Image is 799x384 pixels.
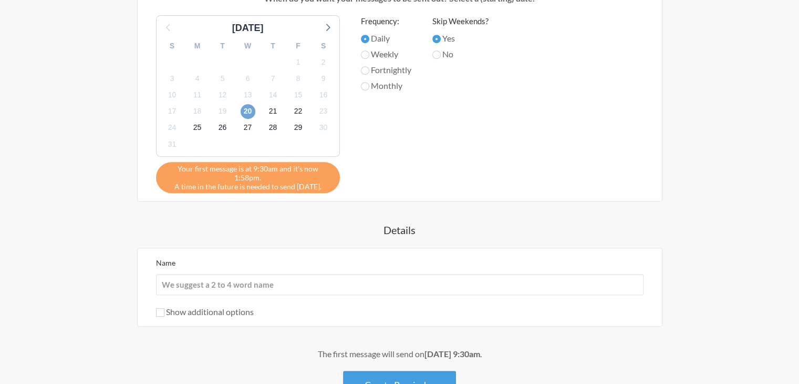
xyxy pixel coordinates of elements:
[316,88,331,103] span: Tuesday, September 16, 2025
[190,104,205,119] span: Thursday, September 18, 2025
[361,32,411,45] label: Daily
[291,104,306,119] span: Monday, September 22, 2025
[190,88,205,103] span: Thursday, September 11, 2025
[190,71,205,86] span: Thursday, September 4, 2025
[241,88,255,103] span: Saturday, September 13, 2025
[266,71,281,86] span: Sunday, September 7, 2025
[432,32,489,45] label: Yes
[361,50,369,59] input: Weekly
[424,349,480,359] strong: [DATE] 9:30am
[286,38,311,54] div: F
[228,21,268,35] div: [DATE]
[361,82,369,90] input: Monthly
[291,55,306,69] span: Monday, September 1, 2025
[210,38,235,54] div: T
[432,35,441,43] input: Yes
[316,55,331,69] span: Tuesday, September 2, 2025
[291,120,306,135] span: Monday, September 29, 2025
[361,48,411,60] label: Weekly
[311,38,336,54] div: S
[432,15,489,27] label: Skip Weekends?
[316,104,331,119] span: Tuesday, September 23, 2025
[215,88,230,103] span: Friday, September 12, 2025
[215,120,230,135] span: Friday, September 26, 2025
[361,35,369,43] input: Daily
[156,162,340,193] div: A time in the future is needed to send [DATE].
[241,71,255,86] span: Saturday, September 6, 2025
[261,38,286,54] div: T
[266,120,281,135] span: Sunday, September 28, 2025
[95,348,704,360] div: The first message will send on .
[266,104,281,119] span: Sunday, September 21, 2025
[165,104,180,119] span: Wednesday, September 17, 2025
[190,120,205,135] span: Thursday, September 25, 2025
[165,71,180,86] span: Wednesday, September 3, 2025
[156,308,164,317] input: Show additional options
[165,120,180,135] span: Wednesday, September 24, 2025
[361,79,411,92] label: Monthly
[361,15,411,27] label: Frequency:
[361,64,411,76] label: Fortnightly
[160,38,185,54] div: S
[215,104,230,119] span: Friday, September 19, 2025
[432,50,441,59] input: No
[164,164,332,182] span: Your first message is at 9:30am and it's now 1:58pm.
[291,71,306,86] span: Monday, September 8, 2025
[156,307,254,317] label: Show additional options
[266,88,281,103] span: Sunday, September 14, 2025
[95,223,704,237] h4: Details
[235,38,261,54] div: W
[241,104,255,119] span: Saturday, September 20, 2025
[316,120,331,135] span: Tuesday, September 30, 2025
[291,88,306,103] span: Monday, September 15, 2025
[361,66,369,75] input: Fortnightly
[165,137,180,151] span: Wednesday, October 1, 2025
[432,48,489,60] label: No
[156,274,644,295] input: We suggest a 2 to 4 word name
[165,88,180,103] span: Wednesday, September 10, 2025
[316,71,331,86] span: Tuesday, September 9, 2025
[185,38,210,54] div: M
[156,258,175,267] label: Name
[241,120,255,135] span: Saturday, September 27, 2025
[215,71,230,86] span: Friday, September 5, 2025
